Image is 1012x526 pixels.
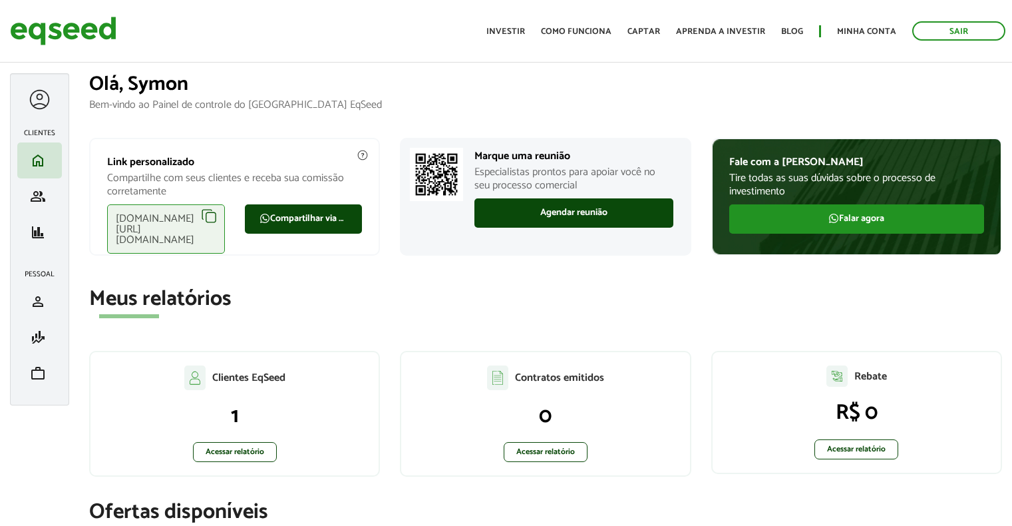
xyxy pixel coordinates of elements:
[30,188,46,204] span: group
[474,198,673,228] a: Agendar reunião
[726,400,987,425] p: R$ 0
[541,27,611,36] a: Como funciona
[107,172,362,197] p: Compartilhe com seus clientes e receba sua comissão corretamente
[781,27,803,36] a: Blog
[30,330,46,346] span: finance_mode
[184,366,206,390] img: agent-clientes.svg
[30,294,46,310] span: person
[912,21,1005,41] a: Sair
[30,366,46,382] span: work
[104,403,365,429] p: 1
[107,204,225,254] div: [DOMAIN_NAME][URL][DOMAIN_NAME]
[10,13,116,49] img: EqSeed
[259,213,270,224] img: FaWhatsapp.svg
[17,320,62,356] li: Minha simulação
[17,214,62,250] li: Meus relatórios
[729,172,984,197] p: Tire todas as suas dúvidas sobre o processo de investimento
[854,370,887,383] p: Rebate
[17,142,62,178] li: Início
[17,270,62,278] h2: Pessoal
[837,27,896,36] a: Minha conta
[89,501,1002,524] h2: Ofertas disponíveis
[357,149,369,161] img: agent-meulink-info2.svg
[107,156,362,168] p: Link personalizado
[17,129,62,137] h2: Clientes
[814,439,898,459] a: Acessar relatório
[245,204,363,234] a: Compartilhar via WhatsApp
[21,366,59,382] a: work
[826,366,848,387] img: agent-relatorio.svg
[89,99,1002,111] p: Bem-vindo ao Painel de controle do [GEOGRAPHIC_DATA] EqSeed
[729,156,984,168] p: Fale com a [PERSON_NAME]
[627,27,660,36] a: Captar
[21,188,59,204] a: group
[515,372,604,384] p: Contratos emitidos
[415,403,676,429] p: 0
[828,213,839,224] img: FaWhatsapp.svg
[21,294,59,310] a: person
[17,178,62,214] li: Investimento assistido
[30,224,46,240] span: finance
[487,366,508,390] img: agent-contratos.svg
[17,284,62,320] li: Meu perfil
[21,224,59,240] a: finance
[193,442,277,462] a: Acessar relatório
[504,442,588,462] a: Acessar relatório
[729,204,984,234] a: Falar agora
[17,356,62,392] li: Meu portfólio
[676,27,765,36] a: Aprenda a investir
[21,330,59,346] a: finance_mode
[474,150,673,162] p: Marque uma reunião
[21,152,59,168] a: home
[89,288,1002,311] h2: Meus relatórios
[212,372,285,384] p: Clientes EqSeed
[486,27,525,36] a: Investir
[89,73,1002,95] h1: Olá, Symon
[474,166,673,191] p: Especialistas prontos para apoiar você no seu processo comercial
[30,152,46,168] span: home
[27,87,52,112] a: Expandir menu
[410,148,463,201] img: Marcar reunião com consultor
